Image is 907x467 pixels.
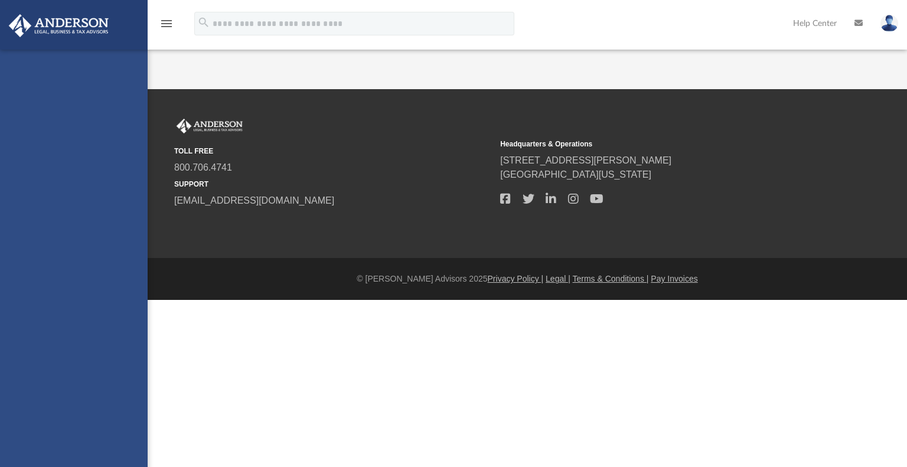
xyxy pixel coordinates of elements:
a: [GEOGRAPHIC_DATA][US_STATE] [500,169,651,179]
i: menu [159,17,174,31]
i: search [197,16,210,29]
a: [STREET_ADDRESS][PERSON_NAME] [500,155,671,165]
a: menu [159,22,174,31]
small: Headquarters & Operations [500,139,818,149]
small: SUPPORT [174,179,492,190]
img: Anderson Advisors Platinum Portal [5,14,112,37]
a: Privacy Policy | [488,274,544,283]
small: TOLL FREE [174,146,492,156]
a: Pay Invoices [651,274,697,283]
a: Legal | [546,274,570,283]
a: 800.706.4741 [174,162,232,172]
a: Terms & Conditions | [573,274,649,283]
img: User Pic [880,15,898,32]
a: [EMAIL_ADDRESS][DOMAIN_NAME] [174,195,334,205]
div: © [PERSON_NAME] Advisors 2025 [148,273,907,285]
img: Anderson Advisors Platinum Portal [174,119,245,134]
